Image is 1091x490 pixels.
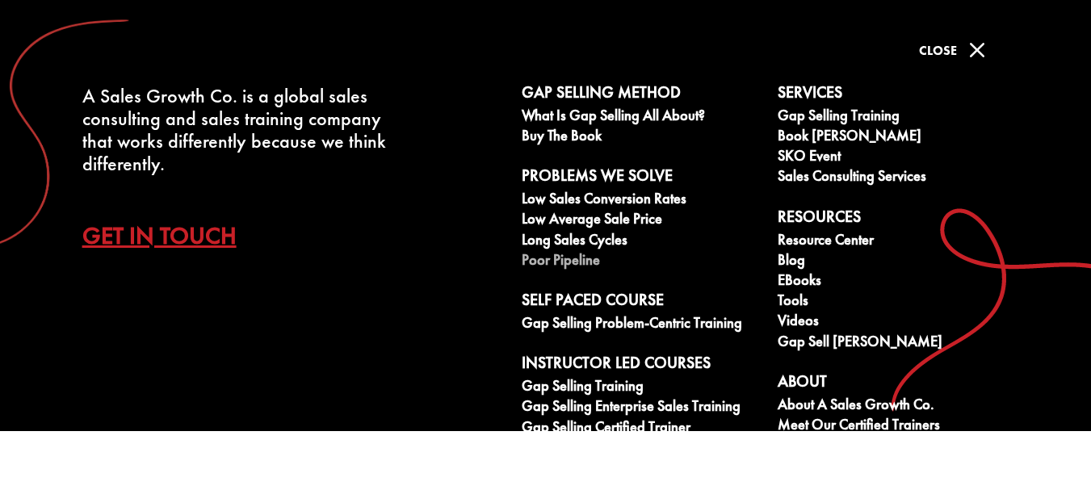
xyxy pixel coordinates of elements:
[522,378,760,398] a: Gap Selling Training
[522,128,760,148] a: Buy The Book
[522,191,760,211] a: Low Sales Conversion Rates
[522,315,760,335] a: Gap Selling Problem-Centric Training
[522,232,760,252] a: Long Sales Cycles
[82,85,399,175] div: A Sales Growth Co. is a global sales consulting and sales training company that works differently...
[522,252,760,272] a: Poor Pipeline
[778,232,1016,252] a: Resource Center
[778,396,1016,417] a: About A Sales Growth Co.
[778,148,1016,168] a: SKO Event
[522,211,760,231] a: Low Average Sale Price
[778,417,1016,437] a: Meet our Certified Trainers
[522,83,760,107] a: Gap Selling Method
[522,107,760,128] a: What is Gap Selling all about?
[778,312,1016,333] a: Videos
[778,372,1016,396] a: About
[522,398,760,418] a: Gap Selling Enterprise Sales Training
[778,292,1016,312] a: Tools
[522,166,760,191] a: Problems We Solve
[778,272,1016,292] a: eBooks
[522,419,760,439] a: Gap Selling Certified Trainer
[778,333,1016,354] a: Gap Sell [PERSON_NAME]
[778,207,1016,232] a: Resources
[522,354,760,378] a: Instructor Led Courses
[778,252,1016,272] a: Blog
[778,128,1016,148] a: Book [PERSON_NAME]
[919,42,957,59] span: Close
[778,83,1016,107] a: Services
[778,168,1016,188] a: Sales Consulting Services
[522,291,760,315] a: Self Paced Course
[778,107,1016,128] a: Gap Selling Training
[961,34,993,66] span: M
[82,207,261,264] a: Get In Touch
